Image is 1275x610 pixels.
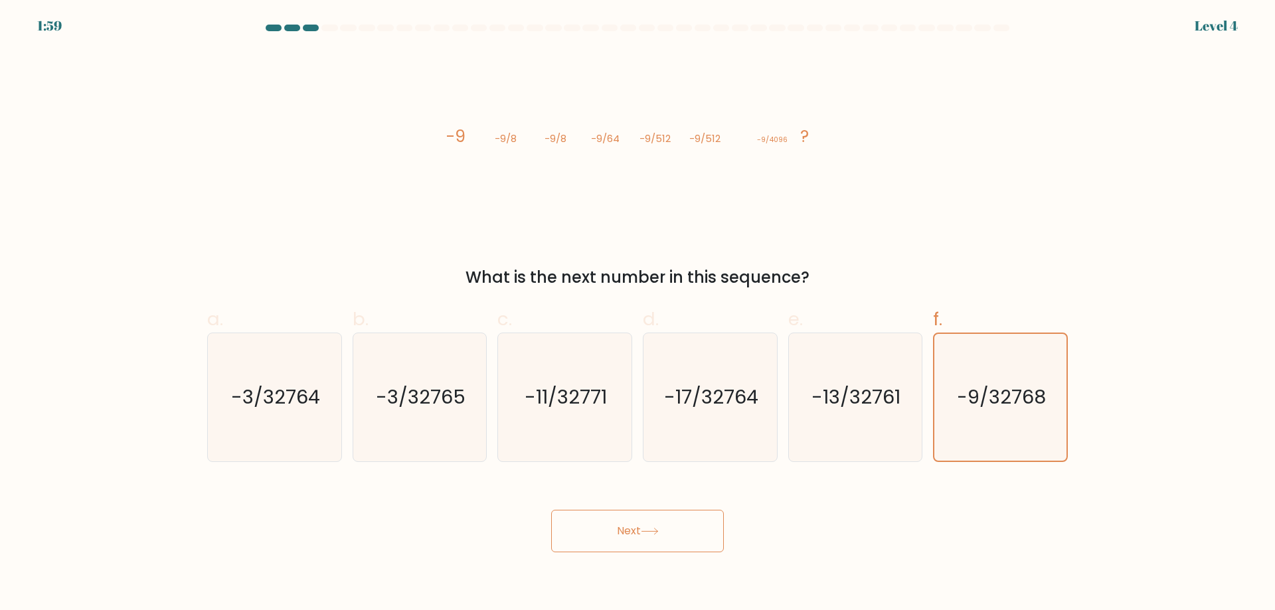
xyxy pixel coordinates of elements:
tspan: -9/8 [495,131,517,145]
div: 1:59 [37,16,62,36]
button: Next [551,510,724,552]
text: -17/32764 [664,384,758,410]
tspan: -9/8 [545,131,566,145]
text: -3/32764 [231,384,320,410]
text: -13/32761 [812,384,901,410]
div: What is the next number in this sequence? [215,266,1060,289]
span: a. [207,306,223,332]
tspan: -9/512 [689,131,721,145]
span: d. [643,306,659,332]
tspan: -9/64 [591,131,620,145]
tspan: -9/512 [639,131,671,145]
tspan: -9 [446,125,466,148]
text: -9/32768 [958,384,1047,410]
span: f. [933,306,942,332]
span: e. [788,306,803,332]
text: -3/32765 [376,384,466,410]
text: -11/32771 [525,384,608,410]
div: Level 4 [1195,16,1238,36]
tspan: -9/4096 [757,135,788,145]
tspan: ? [800,125,809,148]
span: c. [497,306,512,332]
span: b. [353,306,369,332]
